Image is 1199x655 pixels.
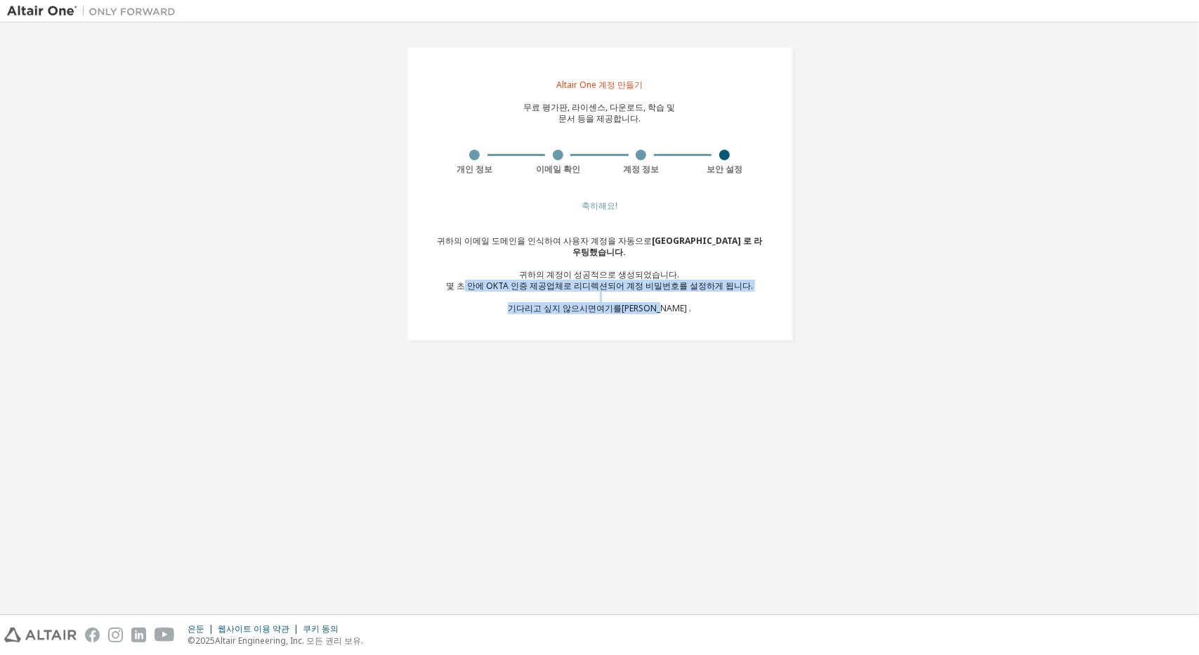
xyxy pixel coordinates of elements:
[188,635,195,647] font: ©
[108,628,123,642] img: instagram.svg
[195,635,215,647] font: 2025
[7,4,183,18] img: 알타이르 원
[457,163,492,175] font: 개인 정보
[556,79,643,91] font: Altair One 계정 만들기
[573,235,763,258] font: [GEOGRAPHIC_DATA] 로 라우팅했습니다
[155,628,175,642] img: youtube.svg
[437,235,652,247] font: 귀하의 이메일 도메인을 인식하여 사용자 계정을 자동으로
[558,112,641,124] font: 문서 등을 제공합니다.
[131,628,146,642] img: linkedin.svg
[303,623,339,635] font: 쿠키 동의
[596,302,622,314] a: 여기를
[582,200,617,212] font: 축하해요!
[215,635,363,647] font: Altair Engineering, Inc. 모든 권리 보유.
[446,280,753,292] font: 몇 초 안에 OKTA 인증 제공업체로 리디렉션되어 계정 비밀번호를 설정하게 됩니다.
[4,628,77,642] img: altair_logo.svg
[624,246,627,258] font: .
[623,163,659,175] font: 계정 정보
[508,302,596,314] font: 기다리고 싶지 않으시면
[218,623,289,635] font: 웹사이트 이용 약관
[707,163,742,175] font: 보안 설정
[520,268,680,280] font: 귀하의 계정이 성공적으로 생성되었습니다.
[536,163,580,175] font: 이메일 확인
[85,628,100,642] img: facebook.svg
[524,101,676,113] font: 무료 평가판, 라이센스, 다운로드, 학습 및
[622,302,691,314] font: [PERSON_NAME] .
[188,623,204,635] font: 은둔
